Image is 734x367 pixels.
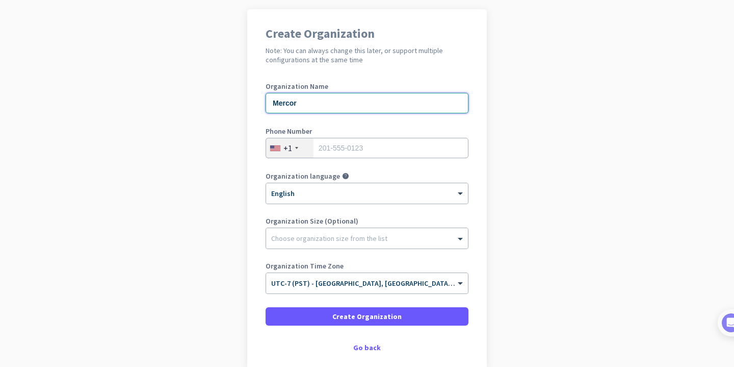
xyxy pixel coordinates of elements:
[266,217,468,225] label: Organization Size (Optional)
[266,138,468,158] input: 201-555-0123
[266,262,468,270] label: Organization Time Zone
[266,344,468,351] div: Go back
[332,311,402,322] span: Create Organization
[266,173,340,180] label: Organization language
[342,173,349,180] i: help
[266,307,468,326] button: Create Organization
[283,143,292,153] div: +1
[266,46,468,64] h2: Note: You can always change this later, or support multiple configurations at the same time
[266,28,468,40] h1: Create Organization
[266,83,468,90] label: Organization Name
[266,128,468,135] label: Phone Number
[266,93,468,113] input: What is the name of your organization?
